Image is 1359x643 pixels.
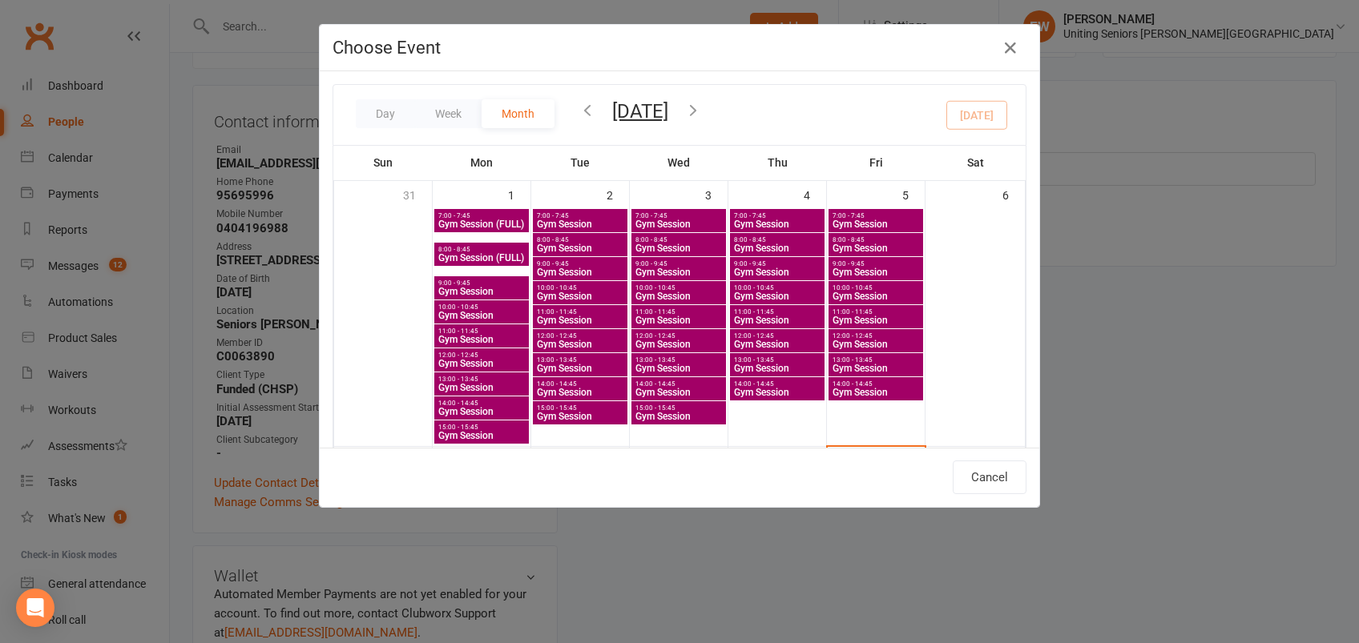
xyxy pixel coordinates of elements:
[832,340,920,349] span: Gym Session
[356,99,415,128] button: Day
[804,181,826,207] div: 4
[733,267,821,277] span: Gym Session
[635,243,723,253] span: Gym Session
[438,287,526,296] span: Gym Session
[438,253,526,263] span: Gym Session (FULL)
[733,212,821,219] span: 7:00 - 7:45
[728,146,827,179] th: Thu
[832,308,920,315] span: 11:00 - 11:45
[733,332,821,340] span: 12:00 - 12:45
[536,380,624,388] span: 14:00 - 14:45
[733,364,821,373] span: Gym Session
[733,243,821,253] span: Gym Session
[733,315,821,325] span: Gym Session
[438,212,526,219] span: 7:00 - 7:45
[607,181,629,207] div: 2
[438,246,526,253] span: 8:00 - 8:45
[635,380,723,388] span: 14:00 - 14:45
[536,212,624,219] span: 7:00 - 7:45
[438,359,526,368] span: Gym Session
[433,146,531,179] th: Mon
[832,364,920,373] span: Gym Session
[832,356,920,364] span: 13:00 - 13:45
[832,243,920,253] span: Gym Session
[415,99,482,128] button: Week
[536,284,624,291] span: 10:00 - 10:45
[536,332,624,340] span: 12:00 - 12:45
[953,460,1026,494] button: Cancel
[925,146,1026,179] th: Sat
[438,311,526,320] span: Gym Session
[536,340,624,349] span: Gym Session
[996,447,1025,473] div: 13
[612,100,668,123] button: [DATE]
[635,284,723,291] span: 10:00 - 10:45
[482,99,554,128] button: Month
[832,388,920,397] span: Gym Session
[733,260,821,267] span: 9:00 - 9:45
[733,219,821,229] span: Gym Session
[733,291,821,301] span: Gym Session
[1002,181,1025,207] div: 6
[635,308,723,315] span: 11:00 - 11:45
[438,328,526,335] span: 11:00 - 11:45
[438,400,526,407] span: 14:00 - 14:45
[635,404,723,412] span: 15:00 - 15:45
[733,380,821,388] span: 14:00 - 14:45
[733,356,821,364] span: 13:00 - 13:45
[635,356,723,364] span: 13:00 - 13:45
[536,236,624,243] span: 8:00 - 8:45
[536,364,624,373] span: Gym Session
[438,303,526,311] span: 10:00 - 10:45
[832,260,920,267] span: 9:00 - 9:45
[635,364,723,373] span: Gym Session
[832,236,920,243] span: 8:00 - 8:45
[635,267,723,277] span: Gym Session
[536,243,624,253] span: Gym Session
[832,380,920,388] span: 14:00 - 14:45
[827,146,925,179] th: Fri
[438,431,526,440] span: Gym Session
[409,447,432,473] div: 7
[832,332,920,340] span: 12:00 - 12:45
[699,447,728,473] div: 10
[536,315,624,325] span: Gym Session
[536,404,624,412] span: 15:00 - 15:45
[705,181,728,207] div: 3
[635,212,723,219] span: 7:00 - 7:45
[733,236,821,243] span: 8:00 - 8:45
[536,219,624,229] span: Gym Session
[531,146,630,179] th: Tue
[438,352,526,359] span: 12:00 - 12:45
[635,412,723,421] span: Gym Session
[403,181,432,207] div: 31
[536,260,624,267] span: 9:00 - 9:45
[896,447,925,473] div: 12
[536,308,624,315] span: 11:00 - 11:45
[797,447,826,473] div: 11
[832,315,920,325] span: Gym Session
[438,383,526,392] span: Gym Session
[832,291,920,301] span: Gym Session
[536,388,624,397] span: Gym Session
[635,291,723,301] span: Gym Session
[635,340,723,349] span: Gym Session
[635,236,723,243] span: 8:00 - 8:45
[635,260,723,267] span: 9:00 - 9:45
[536,267,624,277] span: Gym Session
[902,181,925,207] div: 5
[536,412,624,421] span: Gym Session
[733,284,821,291] span: 10:00 - 10:45
[438,407,526,416] span: Gym Session
[607,447,629,473] div: 9
[635,388,723,397] span: Gym Session
[733,340,821,349] span: Gym Session
[438,219,526,229] span: Gym Session (FULL)
[438,376,526,383] span: 13:00 - 13:45
[438,424,526,431] span: 15:00 - 15:45
[733,308,821,315] span: 11:00 - 11:45
[832,212,920,219] span: 7:00 - 7:45
[536,291,624,301] span: Gym Session
[508,181,530,207] div: 1
[536,356,624,364] span: 13:00 - 13:45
